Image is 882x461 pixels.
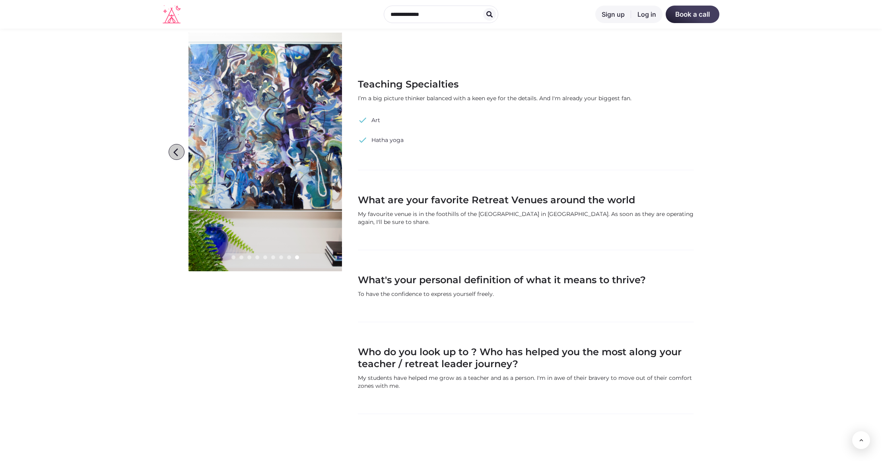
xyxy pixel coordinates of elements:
[358,114,367,126] span: check
[358,134,367,146] span: check
[358,210,694,226] div: My favourite venue is in the foothills of the [GEOGRAPHIC_DATA] in [GEOGRAPHIC_DATA]. As soon as ...
[358,94,694,102] div: I’m a big picture thinker balanced with a keen eye for the details. And I'm already your biggest ...
[358,114,380,126] a: check Art
[666,6,719,23] a: Book a call
[358,134,404,146] a: check Hatha yoga
[358,78,694,90] h3: Teaching Specialties
[358,194,694,206] h3: What are your favorite Retreat Venues around the world
[170,144,186,160] i: arrow_back_ios
[358,346,694,370] h3: Who do you look up to ? Who has helped you the most along your teacher / retreat leader journey?
[358,274,694,286] h3: What's your personal definition of what it means to thrive?
[358,290,694,298] div: To have the confidence to express yourself freely.
[595,6,631,23] a: Sign up
[358,374,694,390] div: My students have helped me grow as a teacher and as a person. I'm in awe of their bravery to move...
[631,6,662,23] a: Log in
